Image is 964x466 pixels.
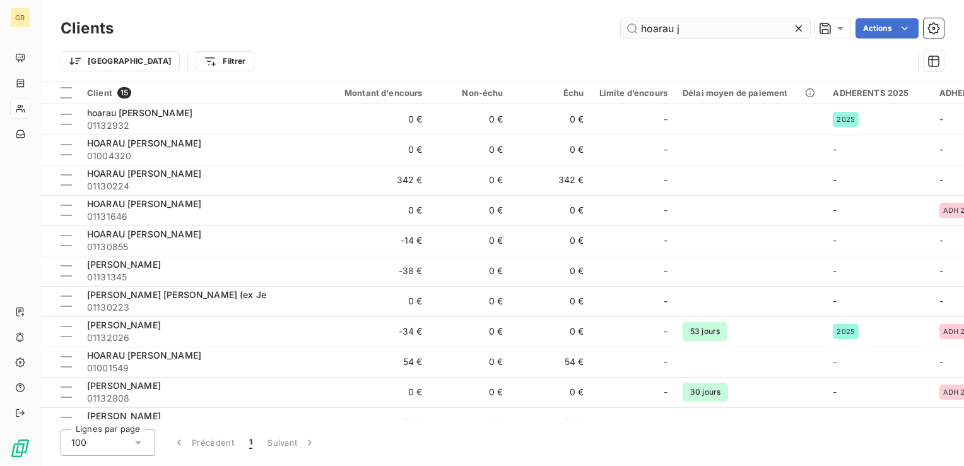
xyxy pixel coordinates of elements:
[833,417,837,427] span: -
[87,392,314,405] span: 01132808
[664,113,667,126] span: -
[599,88,667,98] div: Limite d’encours
[664,265,667,277] span: -
[322,286,430,316] td: 0 €
[10,438,30,458] img: Logo LeanPay
[430,165,511,195] td: 0 €
[511,316,592,347] td: 0 €
[87,198,201,209] span: HOARAU [PERSON_NAME]
[430,104,511,134] td: 0 €
[430,347,511,377] td: 0 €
[117,87,131,99] span: 15
[664,234,667,247] span: -
[939,235,943,246] span: -
[242,429,260,456] button: 1
[833,386,837,397] span: -
[61,51,180,71] button: [GEOGRAPHIC_DATA]
[430,286,511,316] td: 0 €
[511,225,592,256] td: 0 €
[322,316,430,347] td: -34 €
[833,144,837,155] span: -
[664,143,667,156] span: -
[87,380,161,391] span: [PERSON_NAME]
[511,286,592,316] td: 0 €
[87,350,201,361] span: HOARAU [PERSON_NAME]
[511,104,592,134] td: 0 €
[664,174,667,186] span: -
[87,150,314,162] span: 01004320
[87,410,161,421] span: [PERSON_NAME]
[833,174,837,185] span: -
[87,210,314,223] span: 01131646
[833,356,837,367] span: -
[322,225,430,256] td: -14 €
[511,347,592,377] td: 54 €
[664,325,667,338] span: -
[322,195,430,225] td: 0 €
[511,377,592,407] td: 0 €
[837,328,855,335] span: 2025
[621,18,810,39] input: Rechercher
[430,377,511,407] td: 0 €
[430,195,511,225] td: 0 €
[430,134,511,165] td: 0 €
[664,386,667,398] span: -
[430,256,511,286] td: 0 €
[939,356,943,367] span: -
[322,256,430,286] td: -38 €
[921,423,951,453] iframe: Intercom live chat
[329,88,423,98] div: Montant d'encours
[511,134,592,165] td: 0 €
[87,107,192,118] span: hoarau [PERSON_NAME]
[196,51,254,71] button: Filtrer
[664,204,667,217] span: -
[837,116,855,123] span: 2025
[61,17,114,40] h3: Clients
[87,301,314,314] span: 01130223
[87,289,266,300] span: [PERSON_NAME] [PERSON_NAME] (ex Je
[87,362,314,374] span: 01001549
[511,407,592,438] td: 54 €
[664,355,667,368] span: -
[430,225,511,256] td: 0 €
[939,296,943,306] span: -
[683,88,818,98] div: Délai moyen de paiement
[165,429,242,456] button: Précédent
[519,88,584,98] div: Échu
[322,165,430,195] td: 342 €
[939,144,943,155] span: -
[322,134,430,165] td: 0 €
[833,235,837,246] span: -
[833,88,924,98] div: ADHERENTS 2025
[322,104,430,134] td: 0 €
[87,88,112,98] span: Client
[511,165,592,195] td: 342 €
[87,180,314,193] span: 01130224
[249,436,252,449] span: 1
[683,383,728,402] span: 30 jours
[87,332,314,344] span: 01132026
[939,114,943,124] span: -
[430,316,511,347] td: 0 €
[664,416,667,429] span: -
[833,205,837,215] span: -
[87,119,314,132] span: 01132932
[939,174,943,185] span: -
[939,265,943,276] span: -
[87,241,314,253] span: 01130855
[833,296,837,306] span: -
[664,295,667,308] span: -
[87,138,201,148] span: HOARAU [PERSON_NAME]
[438,88,503,98] div: Non-échu
[511,195,592,225] td: 0 €
[322,347,430,377] td: 54 €
[87,320,161,330] span: [PERSON_NAME]
[87,229,201,239] span: HOARAU [PERSON_NAME]
[87,168,201,179] span: HOARAU [PERSON_NAME]
[833,265,837,276] span: -
[260,429,324,456] button: Suivant
[87,271,314,284] span: 01131345
[87,259,161,270] span: [PERSON_NAME]
[322,377,430,407] td: 0 €
[71,436,86,449] span: 100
